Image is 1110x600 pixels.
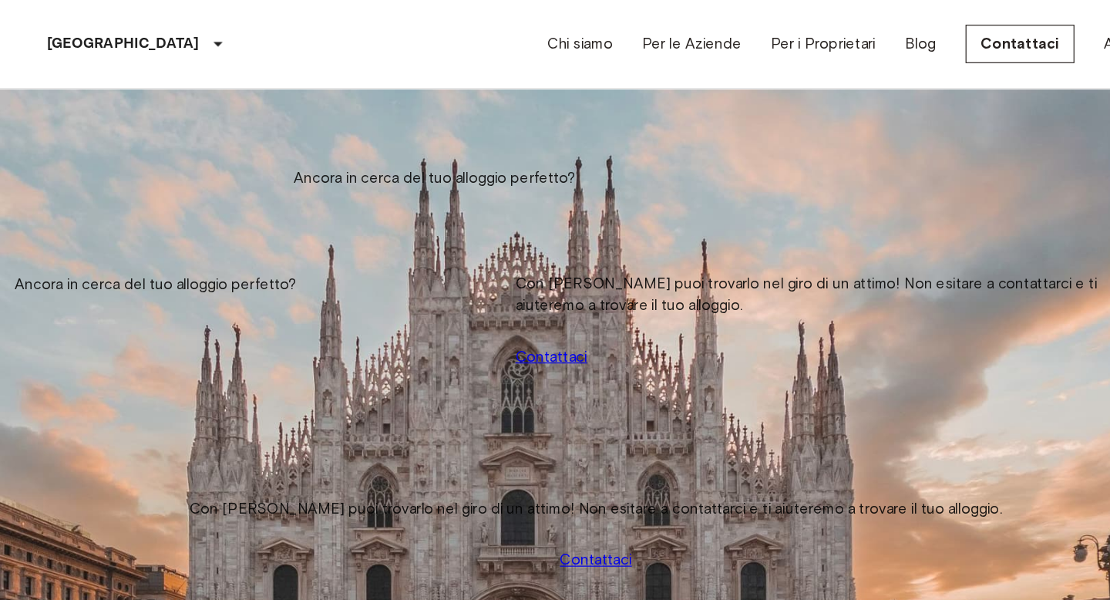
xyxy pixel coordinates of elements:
a: Accedi [1051,28,1091,46]
img: Habyt [18,27,111,42]
a: Chi siamo [582,28,637,46]
span: Ancora in cerca del tuo alloggio perfetto? [368,141,606,160]
span: Con [PERSON_NAME] puoi trovarlo nel giro di un attimo! Non esitare a contattarci e ti aiuteremo a... [281,420,965,438]
a: Blog [883,28,910,46]
a: Contattaci [934,21,1027,53]
a: Per le Aziende [661,28,745,46]
a: Per i Proprietari [770,28,859,46]
p: [GEOGRAPHIC_DATA] [160,28,289,46]
a: Contattaci [593,463,654,481]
